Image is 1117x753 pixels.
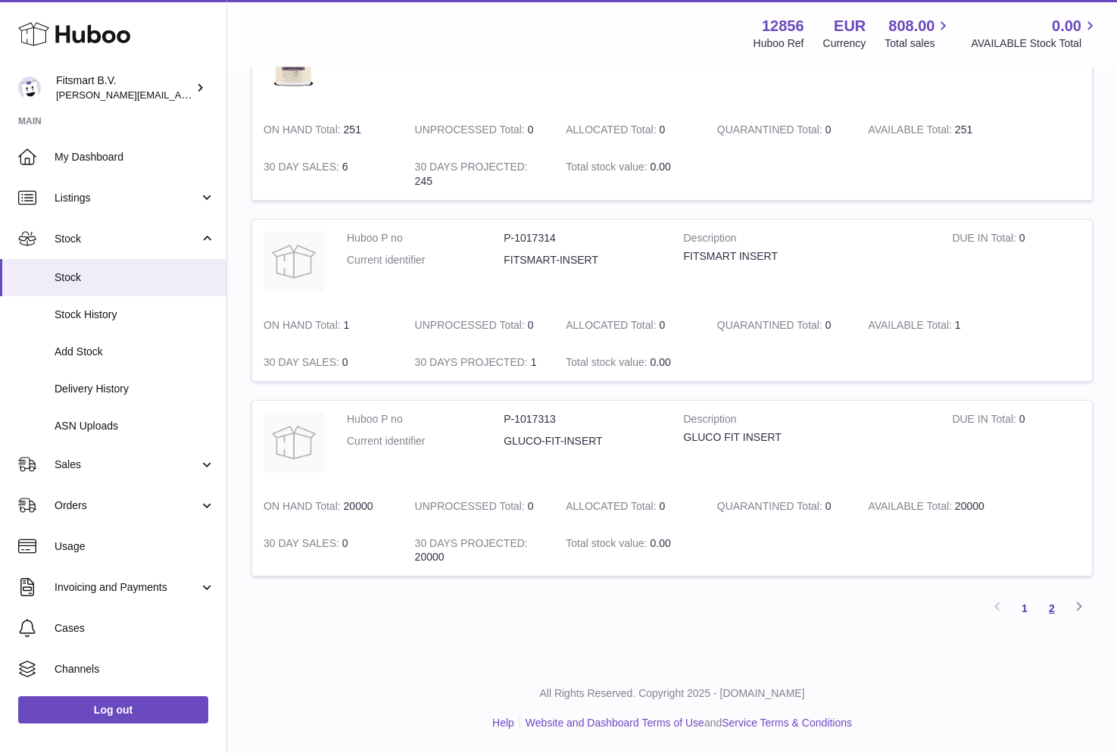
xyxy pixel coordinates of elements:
[252,111,404,148] td: 251
[55,580,199,595] span: Invoicing and Payments
[404,488,555,525] td: 0
[856,488,1008,525] td: 20000
[868,123,954,139] strong: AVAILABLE Total
[566,537,650,553] strong: Total stock value
[264,319,344,335] strong: ON HAND Total
[252,344,404,381] td: 0
[347,231,504,245] dt: Huboo P no
[55,382,215,396] span: Delivery History
[55,191,199,205] span: Listings
[252,148,404,200] td: 6
[868,319,954,335] strong: AVAILABLE Total
[1038,595,1066,622] a: 2
[1011,595,1038,622] a: 1
[55,458,199,472] span: Sales
[264,123,344,139] strong: ON HAND Total
[404,148,555,200] td: 245
[754,36,804,51] div: Huboo Ref
[856,307,1008,344] td: 1
[415,123,528,139] strong: UNPROCESSED Total
[952,413,1019,429] strong: DUE IN Total
[566,500,659,516] strong: ALLOCATED Total
[566,319,659,335] strong: ALLOCATED Total
[941,220,1092,307] td: 0
[347,434,504,448] dt: Current identifier
[651,537,671,549] span: 0.00
[55,345,215,359] span: Add Stock
[520,716,852,730] li: and
[856,111,1008,148] td: 251
[55,150,215,164] span: My Dashboard
[252,307,404,344] td: 1
[834,16,866,36] strong: EUR
[504,231,660,245] dd: P-1017314
[684,430,930,445] div: GLUCO FIT INSERT
[18,696,208,723] a: Log out
[504,412,660,426] dd: P-1017313
[554,488,706,525] td: 0
[264,161,342,177] strong: 30 DAY SALES
[404,525,555,576] td: 20000
[55,270,215,285] span: Stock
[404,344,555,381] td: 1
[717,123,825,139] strong: QUARANTINED Total
[762,16,804,36] strong: 12856
[404,307,555,344] td: 0
[404,111,555,148] td: 0
[971,16,1099,51] a: 0.00 AVAILABLE Stock Total
[952,232,1019,248] strong: DUE IN Total
[684,412,930,430] strong: Description
[554,111,706,148] td: 0
[347,253,504,267] dt: Current identifier
[415,500,528,516] strong: UNPROCESSED Total
[526,717,704,729] a: Website and Dashboard Terms of Use
[264,231,324,292] img: product image
[492,717,514,729] a: Help
[651,356,671,368] span: 0.00
[18,77,41,99] img: jonathan@leaderoo.com
[415,537,528,553] strong: 30 DAYS PROJECTED
[566,356,650,372] strong: Total stock value
[717,319,825,335] strong: QUARANTINED Total
[722,717,852,729] a: Service Terms & Conditions
[971,36,1099,51] span: AVAILABLE Stock Total
[264,537,342,553] strong: 30 DAY SALES
[415,319,528,335] strong: UNPROCESSED Total
[885,36,952,51] span: Total sales
[252,525,404,576] td: 0
[825,319,832,331] span: 0
[868,500,954,516] strong: AVAILABLE Total
[684,249,930,264] div: FITSMART INSERT
[55,498,199,513] span: Orders
[347,412,504,426] dt: Huboo P no
[56,89,304,101] span: [PERSON_NAME][EMAIL_ADDRESS][DOMAIN_NAME]
[566,123,659,139] strong: ALLOCATED Total
[264,356,342,372] strong: 30 DAY SALES
[55,232,199,246] span: Stock
[941,401,1092,488] td: 0
[684,231,930,249] strong: Description
[651,161,671,173] span: 0.00
[264,412,324,473] img: product image
[264,500,344,516] strong: ON HAND Total
[566,161,650,177] strong: Total stock value
[823,36,866,51] div: Currency
[825,123,832,136] span: 0
[504,253,660,267] dd: FITSMART-INSERT
[504,434,660,448] dd: GLUCO-FIT-INSERT
[239,686,1105,701] p: All Rights Reserved. Copyright 2025 - [DOMAIN_NAME]
[55,539,215,554] span: Usage
[415,356,531,372] strong: 30 DAYS PROJECTED
[825,500,832,512] span: 0
[55,419,215,433] span: ASN Uploads
[55,308,215,322] span: Stock History
[55,621,215,636] span: Cases
[885,16,952,51] a: 808.00 Total sales
[415,161,528,177] strong: 30 DAYS PROJECTED
[554,307,706,344] td: 0
[55,662,215,676] span: Channels
[1052,16,1081,36] span: 0.00
[717,500,825,516] strong: QUARANTINED Total
[56,73,192,102] div: Fitsmart B.V.
[888,16,934,36] span: 808.00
